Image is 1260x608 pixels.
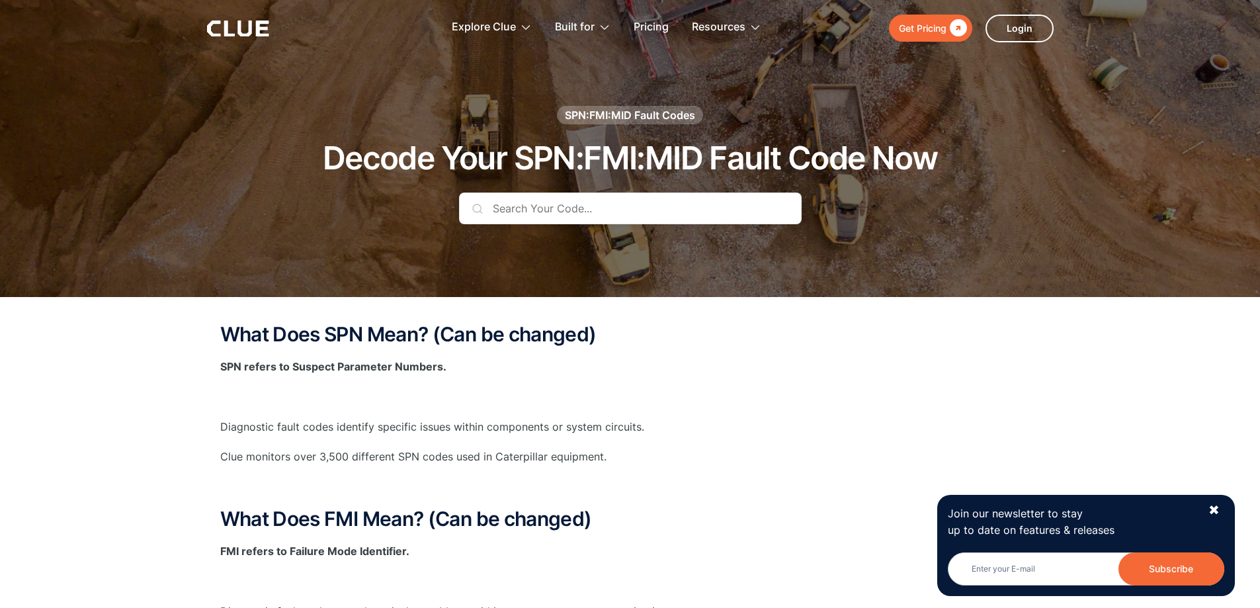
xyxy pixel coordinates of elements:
[452,7,516,48] div: Explore Clue
[986,15,1054,42] a: Login
[948,552,1224,586] form: Newsletter
[899,20,946,36] div: Get Pricing
[452,7,532,48] div: Explore Clue
[946,20,967,36] div: 
[948,552,1224,586] input: Enter your E-mail
[692,7,761,48] div: Resources
[220,388,1040,405] p: ‍
[1208,502,1220,519] div: ✖
[323,141,937,176] h1: Decode Your SPN:FMI:MID Fault Code Now
[565,108,695,122] div: SPN:FMI:MID Fault Codes
[889,15,972,42] a: Get Pricing
[634,7,669,48] a: Pricing
[220,324,1040,345] h2: What Does SPN Mean? (Can be changed)
[1118,552,1224,586] input: Subscribe
[555,7,610,48] div: Built for
[220,449,1040,465] p: Clue monitors over 3,500 different SPN codes used in Caterpillar equipment.
[220,508,1040,530] h2: What Does FMI Mean? (Can be changed)
[555,7,595,48] div: Built for
[459,193,802,224] input: Search Your Code...
[692,7,745,48] div: Resources
[220,360,446,373] strong: SPN refers to Suspect Parameter Numbers.
[948,505,1197,539] p: Join our newsletter to stay up to date on features & releases
[220,478,1040,495] p: ‍
[220,544,409,558] strong: FMI refers to Failure Mode Identifier.
[220,419,1040,435] p: Diagnostic fault codes identify specific issues within components or system circuits.
[220,573,1040,589] p: ‍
